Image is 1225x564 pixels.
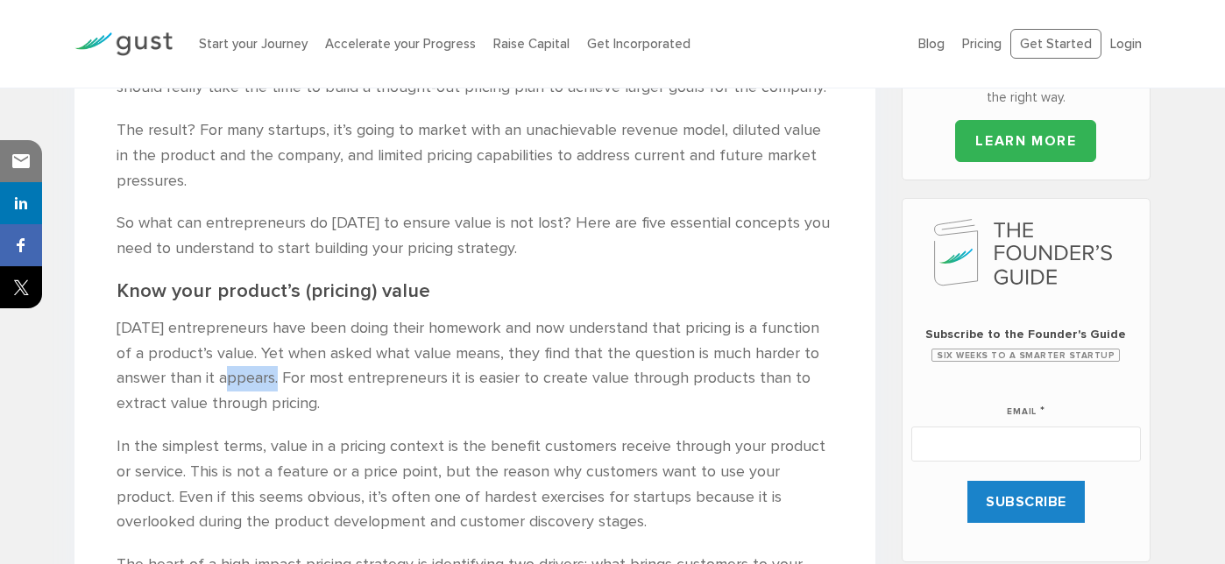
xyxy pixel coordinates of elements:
[117,434,833,535] p: In the simplest terms, value in a pricing context is the benefit customers receive through your p...
[1007,384,1044,419] label: Email
[117,211,833,262] p: So what can entrepreneurs do [DATE] to ensure value is not lost? Here are five essential concepts...
[325,36,476,52] a: Accelerate your Progress
[117,279,833,303] h2: Know your product’s (pricing) value
[967,481,1085,523] input: SUBSCRIBE
[931,349,1120,362] span: Six Weeks to a Smarter Startup
[918,36,945,52] a: Blog
[962,36,1002,52] a: Pricing
[911,326,1142,343] span: Subscribe to the Founder's Guide
[955,120,1096,162] a: LEARN MORE
[74,32,173,56] img: Gust Logo
[1110,36,1142,52] a: Login
[1010,29,1101,60] a: Get Started
[117,316,833,417] p: [DATE] entrepreneurs have been doing their homework and now understand that pricing is a function...
[587,36,690,52] a: Get Incorporated
[199,36,308,52] a: Start your Journey
[493,36,570,52] a: Raise Capital
[117,118,833,194] p: The result? For many startups, it’s going to market with an unachievable revenue model, diluted v...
